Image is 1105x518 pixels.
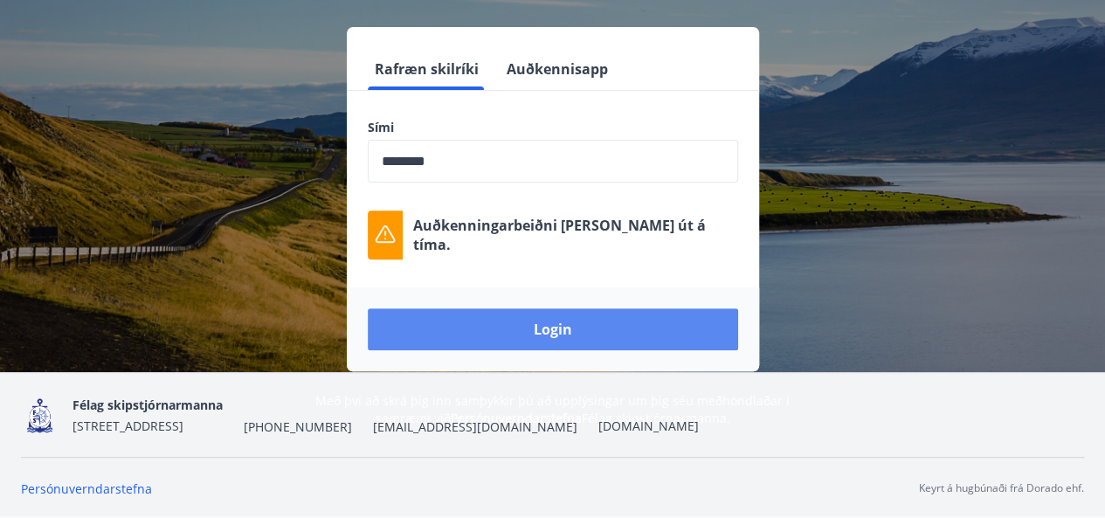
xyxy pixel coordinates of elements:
[373,418,577,436] span: [EMAIL_ADDRESS][DOMAIN_NAME]
[244,418,352,436] span: [PHONE_NUMBER]
[919,480,1084,496] p: Keyrt á hugbúnaði frá Dorado ehf.
[21,480,152,497] a: Persónuverndarstefna
[73,418,183,434] span: [STREET_ADDRESS]
[368,308,738,350] button: Login
[73,397,223,413] span: Félag skipstjórnarmanna
[368,119,738,136] label: Sími
[368,48,486,90] button: Rafræn skilríki
[500,48,615,90] button: Auðkennisapp
[598,418,699,434] a: [DOMAIN_NAME]
[21,397,59,434] img: 4fX9JWmG4twATeQ1ej6n556Sc8UHidsvxQtc86h8.png
[315,392,790,426] span: Með því að skrá þig inn samþykkir þú að upplýsingar um þig séu meðhöndlaðar í samræmi við Félag s...
[413,216,738,254] p: Auðkenningarbeiðni [PERSON_NAME] út á tíma.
